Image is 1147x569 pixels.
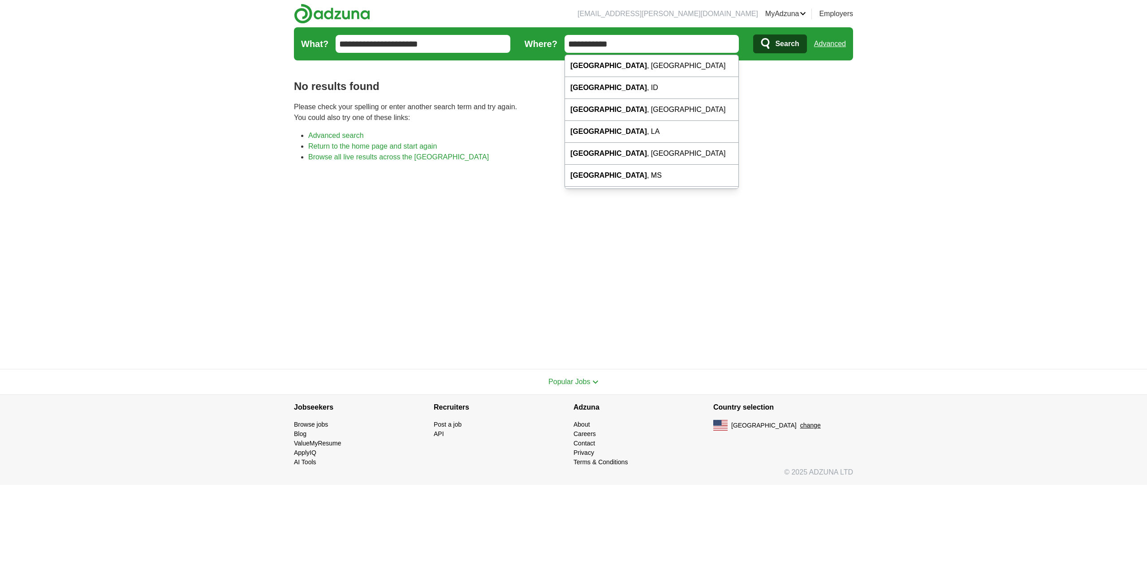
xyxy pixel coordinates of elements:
[819,9,853,19] a: Employers
[565,187,739,209] div: , [GEOGRAPHIC_DATA]
[308,142,437,150] a: Return to the home page and start again
[765,9,806,19] a: MyAdzuna
[592,380,599,384] img: toggle icon
[294,4,370,24] img: Adzuna logo
[294,421,328,428] a: Browse jobs
[753,34,806,53] button: Search
[308,153,489,161] a: Browse all live results across the [GEOGRAPHIC_DATA]
[570,171,647,179] strong: [GEOGRAPHIC_DATA]
[434,430,444,437] a: API
[525,37,557,51] label: Where?
[570,84,647,91] strong: [GEOGRAPHIC_DATA]
[570,106,647,113] strong: [GEOGRAPHIC_DATA]
[573,440,595,447] a: Contact
[294,458,316,466] a: AI Tools
[565,121,739,143] div: , LA
[800,421,821,430] button: change
[294,102,853,123] p: Please check your spelling or enter another search term and try again. You could also try one of ...
[294,430,306,437] a: Blog
[814,35,846,53] a: Advanced
[713,420,728,431] img: US flag
[565,165,739,187] div: , MS
[570,62,647,69] strong: [GEOGRAPHIC_DATA]
[287,467,860,485] div: © 2025 ADZUNA LTD
[294,78,853,94] h1: No results found
[548,378,590,385] span: Popular Jobs
[294,170,853,355] iframe: Ads by Google
[294,440,341,447] a: ValueMyResume
[570,150,647,157] strong: [GEOGRAPHIC_DATA]
[775,35,799,53] span: Search
[573,449,594,456] a: Privacy
[565,77,739,99] div: , ID
[301,37,328,51] label: What?
[565,55,739,77] div: , [GEOGRAPHIC_DATA]
[573,430,596,437] a: Careers
[565,143,739,165] div: , [GEOGRAPHIC_DATA]
[565,99,739,121] div: , [GEOGRAPHIC_DATA]
[713,395,853,420] h4: Country selection
[573,458,628,466] a: Terms & Conditions
[570,128,647,135] strong: [GEOGRAPHIC_DATA]
[294,449,316,456] a: ApplyIQ
[578,9,758,19] li: [EMAIL_ADDRESS][PERSON_NAME][DOMAIN_NAME]
[308,132,364,139] a: Advanced search
[434,421,461,428] a: Post a job
[731,421,797,430] span: [GEOGRAPHIC_DATA]
[573,421,590,428] a: About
